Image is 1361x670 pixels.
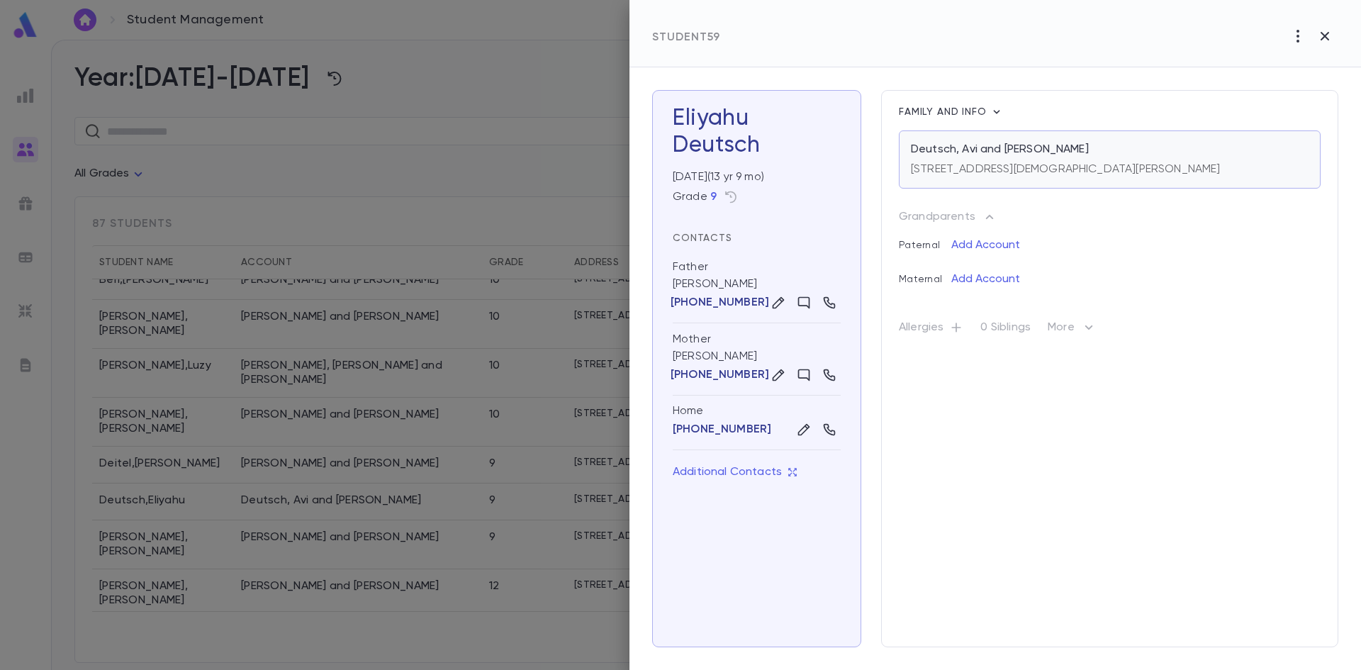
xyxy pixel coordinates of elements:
[899,210,975,224] p: Grandparents
[673,404,841,418] div: Home
[673,465,797,479] p: Additional Contacts
[899,320,963,340] p: Allergies
[673,296,767,310] button: [PHONE_NUMBER]
[673,332,711,347] div: Mother
[673,423,771,437] button: [PHONE_NUMBER]
[673,368,767,382] button: [PHONE_NUMBER]
[673,132,841,159] div: Deutsch
[899,228,951,251] p: Paternal
[710,190,717,204] button: 9
[951,234,1020,257] button: Add Account
[1048,319,1097,342] p: More
[671,296,769,310] p: [PHONE_NUMBER]
[673,259,708,274] div: Father
[899,107,990,117] span: Family and info
[671,368,769,382] p: [PHONE_NUMBER]
[673,233,732,243] span: Contacts
[899,206,997,228] button: Grandparents
[951,268,1020,291] button: Add Account
[899,262,951,285] p: Maternal
[980,320,1031,340] p: 0 Siblings
[673,323,841,396] div: [PERSON_NAME]
[911,162,1221,177] p: [STREET_ADDRESS][DEMOGRAPHIC_DATA][PERSON_NAME]
[667,164,841,184] div: [DATE] ( 13 yr 9 mo )
[911,143,1089,157] p: Deutsch, Avi and [PERSON_NAME]
[652,32,720,43] span: Student 59
[673,105,841,159] h3: Eliyahu
[673,251,841,323] div: [PERSON_NAME]
[673,459,797,486] button: Additional Contacts
[673,190,717,204] div: Grade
